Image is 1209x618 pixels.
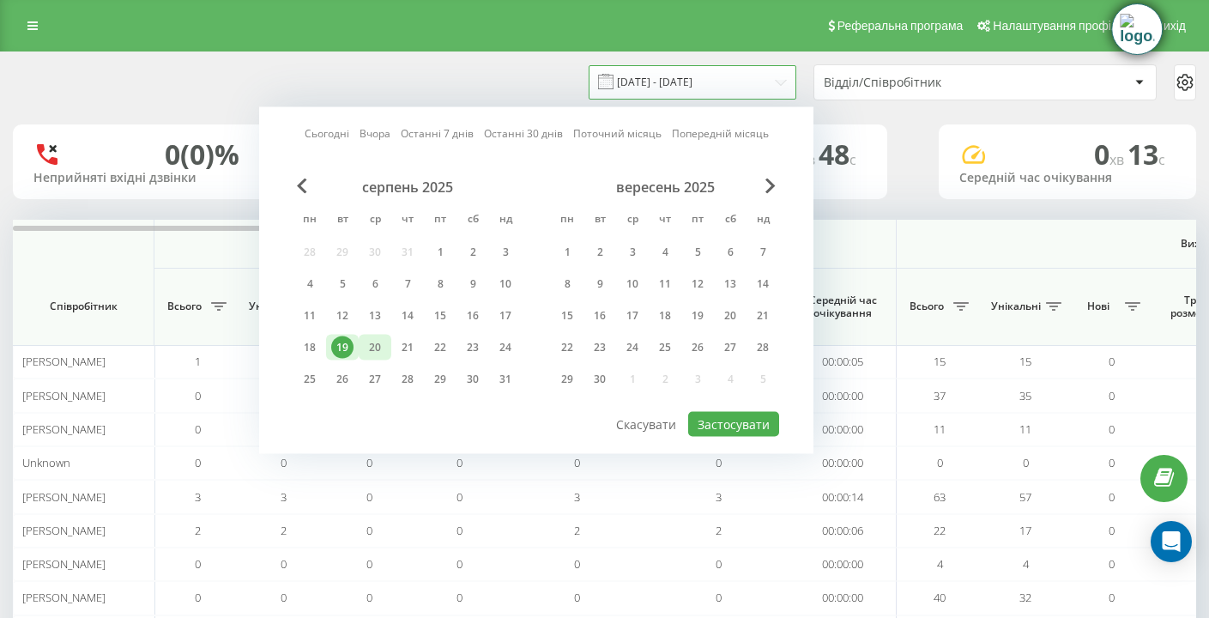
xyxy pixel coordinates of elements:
[719,305,741,327] div: 20
[716,455,722,470] span: 0
[589,336,611,359] div: 23
[305,125,349,142] a: Сьогодні
[359,335,391,360] div: ср 20 серп 2025 р.
[672,125,769,142] a: Попередній місяць
[556,241,578,264] div: 1
[360,125,390,142] a: Вчора
[681,271,714,297] div: пт 12 вер 2025 р.
[484,125,563,142] a: Останні 30 днів
[366,556,372,572] span: 0
[1019,590,1031,605] span: 32
[396,273,419,295] div: 7
[429,368,451,391] div: 29
[551,367,583,392] div: пн 29 вер 2025 р.
[199,237,851,251] span: Вхідні дзвінки
[462,368,484,391] div: 30
[1077,300,1120,313] span: Нові
[789,548,897,581] td: 00:00:00
[493,208,518,233] abbr: неділя
[429,305,451,327] div: 15
[959,171,1176,185] div: Середній час очікування
[686,336,709,359] div: 26
[819,136,856,173] span: 48
[589,305,611,327] div: 16
[752,336,774,359] div: 28
[489,271,522,297] div: нд 10 серп 2025 р.
[1158,150,1165,169] span: c
[456,590,462,605] span: 0
[719,241,741,264] div: 6
[934,590,946,605] span: 40
[281,523,287,538] span: 2
[489,239,522,265] div: нд 3 серп 2025 р.
[429,241,451,264] div: 1
[462,336,484,359] div: 23
[391,335,424,360] div: чт 21 серп 2025 р.
[22,421,106,437] span: [PERSON_NAME]
[621,241,644,264] div: 3
[299,305,321,327] div: 11
[366,489,372,505] span: 0
[574,455,580,470] span: 0
[905,300,948,313] span: Всього
[616,239,649,265] div: ср 3 вер 2025 р.
[716,523,722,538] span: 2
[331,368,354,391] div: 26
[195,421,201,437] span: 0
[297,179,307,194] span: Previous Month
[456,455,462,470] span: 0
[589,273,611,295] div: 9
[364,368,386,391] div: 27
[489,303,522,329] div: нд 17 серп 2025 р.
[765,179,776,194] span: Next Month
[714,239,747,265] div: сб 6 вер 2025 р.
[195,354,201,369] span: 1
[1109,523,1115,538] span: 0
[934,489,946,505] span: 63
[489,367,522,392] div: нд 31 серп 2025 р.
[621,273,644,295] div: 10
[293,179,522,196] div: серпень 2025
[462,305,484,327] div: 16
[574,556,580,572] span: 0
[789,345,897,379] td: 00:00:05
[1120,14,1154,45] img: Timeline extension
[583,367,616,392] div: вт 30 вер 2025 р.
[649,271,681,297] div: чт 11 вер 2025 р.
[22,556,106,572] span: [PERSON_NAME]
[293,303,326,329] div: пн 11 серп 2025 р.
[460,208,486,233] abbr: субота
[456,367,489,392] div: сб 30 серп 2025 р.
[359,271,391,297] div: ср 6 серп 2025 р.
[281,590,287,605] span: 0
[747,271,779,297] div: нд 14 вер 2025 р.
[789,480,897,513] td: 00:00:14
[716,590,722,605] span: 0
[649,239,681,265] div: чт 4 вер 2025 р.
[326,367,359,392] div: вт 26 серп 2025 р.
[366,523,372,538] span: 0
[456,556,462,572] span: 0
[654,241,676,264] div: 4
[688,412,779,437] button: Застосувати
[1023,556,1029,572] span: 4
[1127,136,1165,173] span: 13
[364,273,386,295] div: 6
[752,305,774,327] div: 21
[551,239,583,265] div: пн 1 вер 2025 р.
[551,179,779,196] div: вересень 2025
[934,354,946,369] span: 15
[719,336,741,359] div: 27
[716,489,722,505] span: 3
[456,489,462,505] span: 0
[654,273,676,295] div: 11
[401,125,474,142] a: Останні 7 днів
[747,303,779,329] div: нд 21 вер 2025 р.
[616,271,649,297] div: ср 10 вер 2025 р.
[494,368,517,391] div: 31
[649,335,681,360] div: чт 25 вер 2025 р.
[22,590,106,605] span: [PERSON_NAME]
[22,523,106,538] span: [PERSON_NAME]
[574,590,580,605] span: 0
[331,305,354,327] div: 12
